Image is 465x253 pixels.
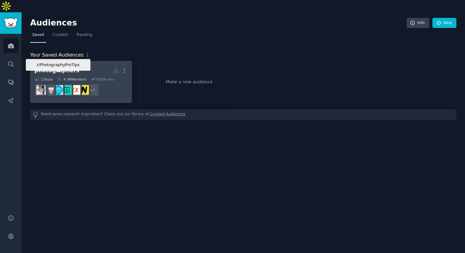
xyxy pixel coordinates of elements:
a: New [432,18,456,28]
a: Curated [50,30,70,43]
img: PhotographyProTips [54,85,63,95]
img: GummySearch logo [4,18,18,29]
a: Curated Audiences [150,112,185,118]
div: Need some research inspiration? Check out our library of [30,109,456,120]
a: photographers13Subs4.3MMembers0.83% /mor/PhotographyProTips+7NikonSonyAlphastreetphotographyPhoto... [30,61,132,103]
a: Trending [74,30,94,43]
img: WeddingPhotography [36,85,46,95]
img: streetphotography [62,85,72,95]
div: 13 Sub s [34,77,53,81]
div: photographers [34,67,79,74]
a: Saved [30,30,46,43]
img: Lightroom [45,85,54,95]
div: + 7 [86,84,99,97]
div: 4.3M Members [57,77,86,81]
a: Info [407,18,429,28]
span: Curated [53,32,68,38]
span: 1 [86,52,89,58]
span: Trending [76,32,92,38]
h2: Audiences [30,18,407,28]
div: 0.83 % /mo [96,77,114,81]
img: SonyAlpha [71,85,80,95]
span: Saved [32,32,44,38]
a: Make a new audience [138,61,240,103]
img: Nikon [79,85,89,95]
span: Your Saved Audiences [30,51,84,59]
